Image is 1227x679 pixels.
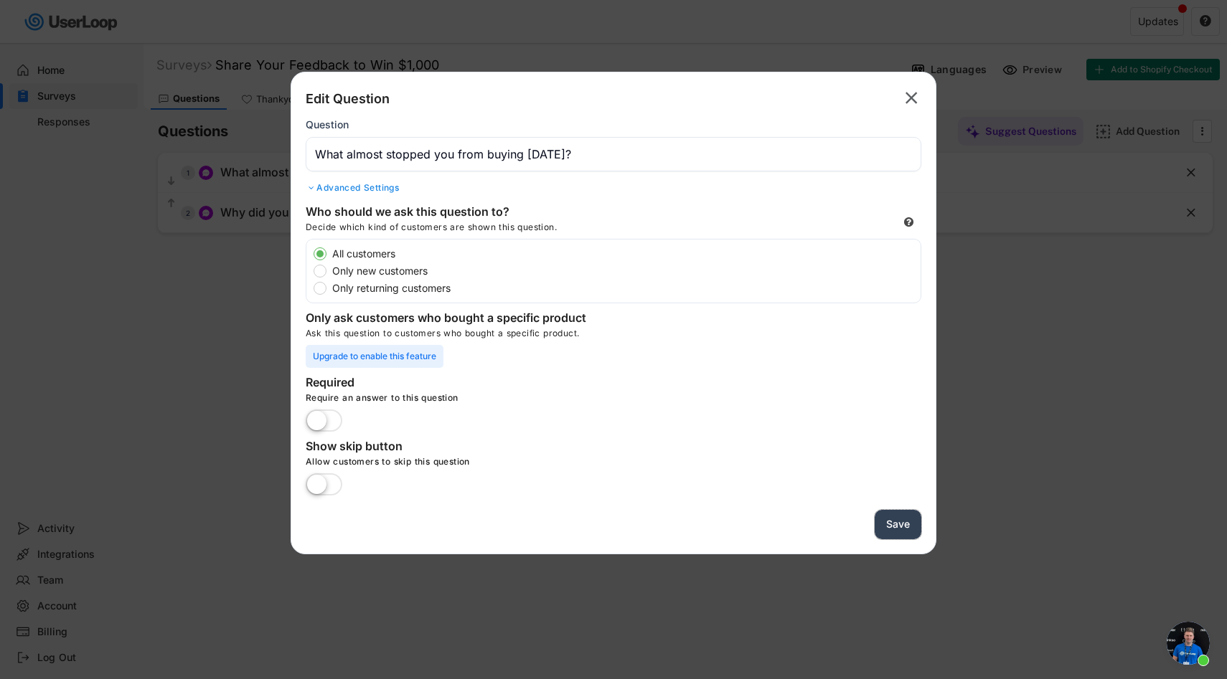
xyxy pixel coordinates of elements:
[1167,622,1210,665] a: Open chat
[306,328,921,345] div: Ask this question to customers who bought a specific product.
[306,137,921,171] input: Type your question here...
[306,118,349,131] div: Question
[306,456,736,473] div: Allow customers to skip this question
[306,182,921,194] div: Advanced Settings
[901,87,921,110] button: 
[306,204,593,222] div: Who should we ask this question to?
[875,510,921,539] button: Save
[328,283,921,293] label: Only returning customers
[306,392,736,409] div: Require an answer to this question
[328,249,921,259] label: All customers
[306,90,390,108] div: Edit Question
[306,222,664,239] div: Decide which kind of customers are shown this question.
[906,87,918,108] text: 
[306,375,593,392] div: Required
[306,345,443,368] div: Upgrade to enable this feature
[306,439,593,456] div: Show skip button
[328,266,921,276] label: Only new customers
[306,310,593,328] div: Only ask customers who bought a specific product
